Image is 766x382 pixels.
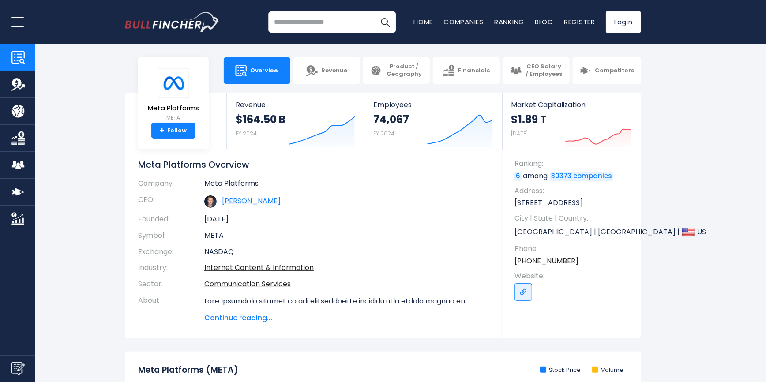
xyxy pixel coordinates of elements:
td: Meta Platforms [204,179,489,192]
img: bullfincher logo [125,12,220,32]
a: Product / Geography [363,57,430,84]
span: Continue reading... [204,313,489,323]
a: 30373 companies [550,172,613,181]
span: Employees [373,101,493,109]
p: [STREET_ADDRESS] [514,198,632,208]
a: Meta Platforms META [147,68,199,123]
a: Revenue $164.50 B FY 2024 [227,93,364,150]
th: Sector: [138,276,204,292]
h2: Meta Platforms (META) [138,365,238,376]
img: mark-zuckerberg.jpg [204,195,217,208]
a: Companies [443,17,484,26]
li: Stock Price [540,367,581,374]
th: CEO: [138,192,204,211]
a: Blog [535,17,553,26]
small: FY 2024 [236,130,257,137]
a: Go to homepage [125,12,220,32]
a: Login [606,11,641,33]
span: Product / Geography [385,63,423,78]
span: Address: [514,186,632,196]
a: Communication Services [204,279,291,289]
td: [DATE] [204,211,489,228]
th: Founded: [138,211,204,228]
span: CEO Salary / Employees [525,63,563,78]
strong: 74,067 [373,112,409,126]
a: Ranking [494,17,524,26]
a: Overview [224,57,290,84]
a: Home [413,17,433,26]
span: Phone: [514,244,632,254]
button: Search [374,11,396,33]
a: Internet Content & Information [204,262,314,273]
span: Ranking: [514,159,632,169]
small: FY 2024 [373,130,394,137]
span: Revenue [321,67,347,75]
a: Competitors [573,57,641,84]
small: META [148,114,199,122]
a: Revenue [293,57,360,84]
strong: $1.89 T [511,112,547,126]
th: Exchange: [138,244,204,260]
span: Overview [250,67,278,75]
a: CEO Salary / Employees [503,57,570,84]
p: among [514,171,632,181]
td: META [204,228,489,244]
small: [DATE] [511,130,528,137]
a: Go to link [514,283,532,301]
a: Financials [433,57,499,84]
span: Meta Platforms [148,105,199,112]
th: Company: [138,179,204,192]
span: Revenue [236,101,355,109]
th: About [138,292,204,323]
a: +Follow [151,123,195,139]
p: [GEOGRAPHIC_DATA] | [GEOGRAPHIC_DATA] | US [514,225,632,239]
th: Industry: [138,260,204,276]
a: Register [564,17,595,26]
a: Market Capitalization $1.89 T [DATE] [503,93,640,150]
li: Volume [592,367,623,374]
span: Competitors [595,67,634,75]
strong: + [160,127,165,135]
span: Financials [458,67,490,75]
span: Website: [514,271,632,281]
th: Symbol: [138,228,204,244]
a: [PHONE_NUMBER] [514,256,578,266]
a: Employees 74,067 FY 2024 [364,93,502,150]
td: NASDAQ [204,244,489,260]
strong: $164.50 B [236,112,285,126]
span: City | State | Country: [514,213,632,223]
h1: Meta Platforms Overview [138,159,489,170]
a: ceo [222,196,281,206]
span: Market Capitalization [511,101,631,109]
a: 6 [514,172,522,181]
